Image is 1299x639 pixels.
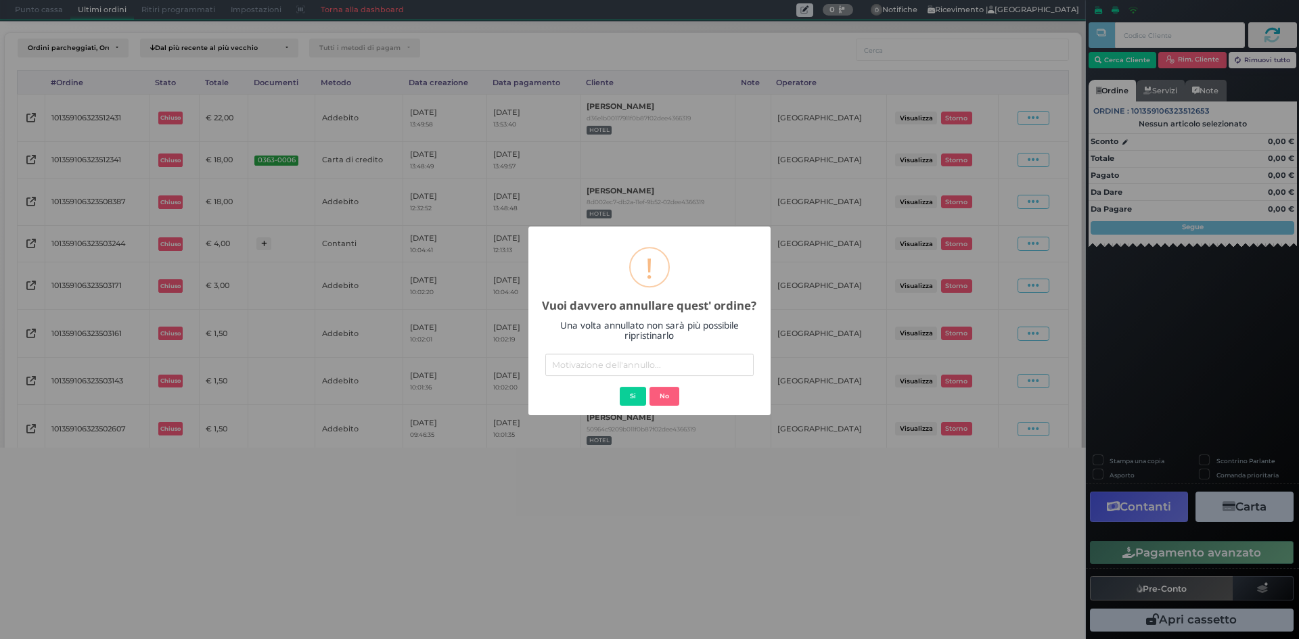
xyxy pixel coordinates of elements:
[545,354,754,376] input: Motivazione dell'annullo...
[649,387,679,406] button: No
[542,321,757,341] h4: Una volta annullato non sarà più possibile ripristinarlo
[620,387,646,406] button: Si
[528,291,771,312] h2: Vuoi davvero annullare quest' ordine?
[645,250,653,287] div: !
